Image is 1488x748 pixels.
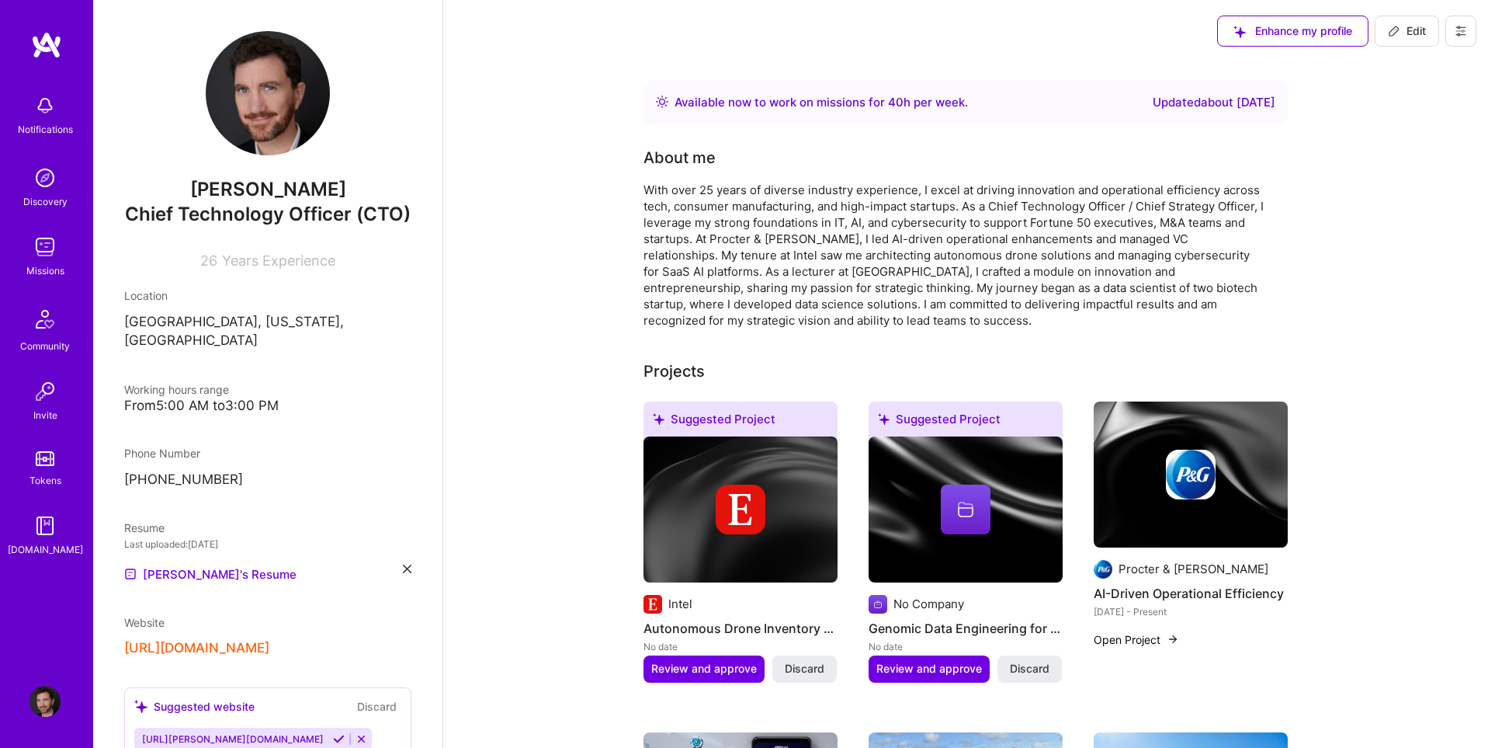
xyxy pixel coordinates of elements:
button: Discard [997,656,1062,682]
span: Discard [785,661,824,677]
img: cover [869,437,1063,583]
p: [GEOGRAPHIC_DATA], [US_STATE], [GEOGRAPHIC_DATA] [124,313,411,350]
img: bell [29,90,61,121]
span: [URL][PERSON_NAME][DOMAIN_NAME] [142,733,324,745]
div: Projects [643,360,705,383]
button: Discard [352,698,401,715]
img: Resume [124,568,137,580]
span: Discard [1010,661,1049,677]
i: icon Close [403,565,411,573]
img: tokens [36,451,54,466]
div: Last uploaded: [DATE] [124,536,411,552]
div: Available now to work on missions for h per week . [675,93,968,112]
img: Invite [29,376,61,407]
button: Enhance my profile [1217,16,1368,47]
div: No date [643,638,838,655]
h4: Genomic Data Engineering for Biotech [869,618,1063,638]
img: cover [643,437,838,583]
i: icon SuggestedTeams [878,413,890,425]
img: cover [1094,402,1288,548]
img: Company logo [716,485,765,534]
span: Review and approve [651,661,757,677]
div: Community [20,338,70,354]
img: Availability [656,96,668,108]
span: Enhance my profile [1233,23,1352,39]
img: Company logo [1094,560,1112,579]
div: Suggested Project [869,402,1063,443]
span: Years Experience [222,252,335,269]
div: [DATE] - Present [1094,604,1288,620]
span: Working hours range [124,383,229,396]
img: arrow-right [1167,633,1179,645]
img: logo [31,31,62,59]
button: Discard [772,656,837,682]
button: Review and approve [643,656,765,682]
span: Resume [124,521,165,534]
div: Missions [26,263,64,279]
div: Notifications [18,121,73,137]
div: No Company [893,596,964,612]
img: Company logo [643,595,662,614]
span: Edit [1388,23,1426,39]
h4: Autonomous Drone Inventory Management [643,618,838,638]
span: 26 [200,252,217,269]
button: Edit [1375,16,1439,47]
img: Community [26,301,64,338]
img: Company logo [869,595,887,614]
button: [URL][DOMAIN_NAME] [124,640,269,656]
i: icon SuggestedTeams [1233,26,1246,38]
span: 40 [888,95,904,110]
div: Tokens [29,472,61,489]
i: Accept [333,733,345,745]
img: teamwork [29,231,61,263]
div: Procter & [PERSON_NAME] [1119,561,1268,577]
button: Open Project [1094,631,1179,648]
div: Intel [668,596,692,612]
div: [DOMAIN_NAME] [8,541,83,558]
button: Review and approve [869,656,990,682]
span: [PERSON_NAME] [124,178,411,201]
span: Website [124,616,165,629]
p: [PHONE_NUMBER] [124,471,411,489]
span: Review and approve [876,661,982,677]
img: User Avatar [206,31,330,155]
img: Company logo [1166,450,1216,499]
div: Discovery [23,193,68,210]
img: guide book [29,510,61,541]
img: User Avatar [29,686,61,717]
div: No date [869,638,1063,655]
div: Suggested Project [643,402,838,443]
div: Location [124,287,411,304]
a: [PERSON_NAME]'s Resume [124,565,297,583]
i: Reject [356,733,367,745]
img: discovery [29,162,61,193]
div: Suggested website [134,698,255,715]
span: Chief Technology Officer (CTO) [125,203,411,225]
h4: AI-Driven Operational Efficiency [1094,583,1288,604]
i: icon SuggestedTeams [134,700,147,713]
div: With over 25 years of diverse industry experience, I excel at driving innovation and operational ... [643,182,1264,329]
div: About me [643,146,716,169]
a: User Avatar [26,686,64,717]
div: Invite [33,407,57,423]
div: Updated about [DATE] [1153,93,1275,112]
span: Phone Number [124,447,200,460]
div: From 5:00 AM to 3:00 PM [124,398,411,414]
i: icon SuggestedTeams [653,413,664,425]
